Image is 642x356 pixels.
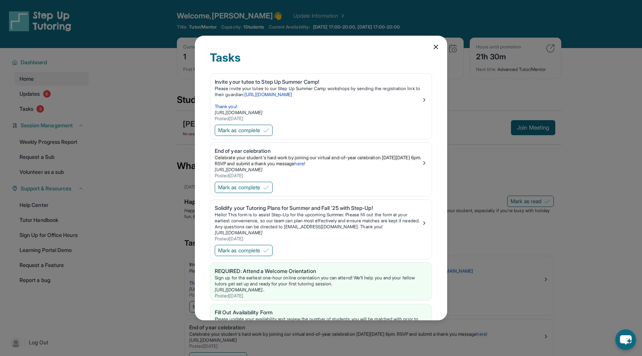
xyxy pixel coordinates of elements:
span: Celebrate your student's hard work by joining our virtual end-of-year celebration [DATE][DATE] 6p... [215,155,422,166]
button: Mark as complete [215,182,273,193]
div: Tasks [210,51,432,73]
img: Mark as complete [263,127,269,133]
a: [URL][DOMAIN_NAME] [244,92,292,97]
a: REQUIRED: Attend a Welcome OrientationSign up for the earliest one-hour online orientation you ca... [210,263,432,300]
div: Posted [DATE] [215,173,421,179]
span: Mark as complete [218,184,260,191]
a: End of year celebrationCelebrate your student's hard work by joining our virtual end-of-year cele... [210,143,432,180]
div: Solidify your Tutoring Plans for Summer and Fall '25 with Step-Up! [215,204,421,212]
div: Invite your tutee to Step Up Summer Camp! [215,78,421,86]
a: [URL][DOMAIN_NAME] [215,110,262,115]
button: chat-button [615,329,636,350]
a: [URL][DOMAIN_NAME] [215,230,262,235]
p: Hello! This form is to assist Step-Up for the upcoming Summer. Please fill out the form at your e... [215,212,421,230]
span: Mark as complete [218,247,260,254]
a: Solidify your Tutoring Plans for Summer and Fall '25 with Step-Up!Hello! This form is to assist S... [210,200,432,243]
a: here [294,161,304,166]
div: Please update your availability and review the number of students you will be matched with prior ... [215,316,427,328]
div: Posted [DATE] [215,116,421,122]
div: End of year celebration [215,147,421,155]
a: Invite your tutee to Step Up Summer Camp!Please invite your tutee to our Step Up Summer Camp work... [210,74,432,123]
div: REQUIRED: Attend a Welcome Orientation [215,267,427,275]
div: Sign up for the earliest one-hour online orientation you can attend! We’ll help you and your fell... [215,275,427,287]
div: Fill Out Availability Form [215,309,427,316]
div: Posted [DATE] [215,236,421,242]
a: [URL][DOMAIN_NAME].. [215,287,265,293]
img: Mark as complete [263,184,269,190]
a: Fill Out Availability FormPlease update your availability and review the number of students you w... [210,304,432,342]
button: Mark as complete [215,125,273,136]
span: Mark as complete [218,127,260,134]
p: ! [215,155,421,167]
img: Mark as complete [263,247,269,253]
button: Mark as complete [215,245,273,256]
a: [URL][DOMAIN_NAME] [215,167,262,172]
span: Thank you! [215,104,237,109]
div: Posted [DATE] [215,293,427,299]
p: Please invite your tutee to our Step Up Summer Camp workshops by sending the registration link to... [215,86,421,98]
